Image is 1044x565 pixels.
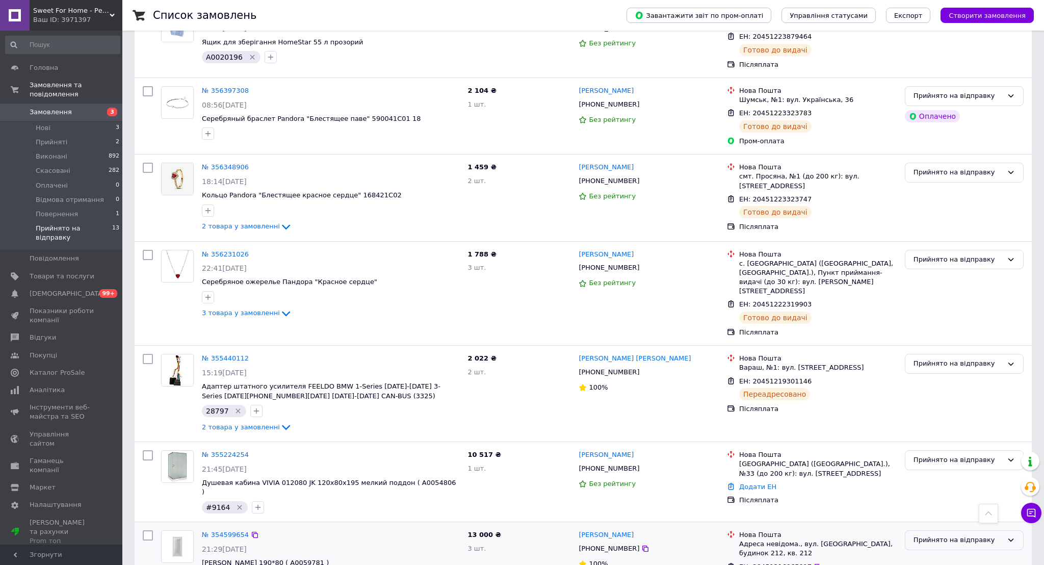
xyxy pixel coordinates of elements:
button: Експорт [886,8,931,23]
a: [PERSON_NAME] [579,530,634,540]
span: Sweet For Home - Речі для дому [33,6,110,15]
button: Завантажити звіт по пром-оплаті [627,8,771,23]
div: [PHONE_NUMBER] [577,462,641,475]
div: Пром-оплата [739,137,897,146]
div: Адреса невідома., вул. [GEOGRAPHIC_DATA], будинок 212, кв. 212 [739,540,897,558]
div: Готово до видачі [739,312,812,324]
span: 10 517 ₴ [467,451,501,458]
span: Прийнято на відправку [36,224,112,242]
a: Адаптер штатного усилителя FEELDO BMW 1-Series [DATE]-[DATE] 3-Series [DATE][PHONE_NUMBER][DATE] ... [202,382,440,400]
span: Товари та послуги [30,272,94,281]
a: 2 товара у замовленні [202,222,292,230]
div: [PHONE_NUMBER] [577,542,641,555]
span: Покупці [30,351,57,360]
div: Оплачено [905,110,960,122]
input: Пошук [5,36,120,54]
a: Створити замовлення [930,11,1034,19]
span: Скасовані [36,166,70,175]
div: Прийнято на відправку [913,535,1003,546]
span: 1 шт. [467,100,486,108]
span: 3 [107,108,117,116]
div: Переадресовано [739,388,810,400]
span: Оплачені [36,181,68,190]
span: 1 459 ₴ [467,163,496,171]
div: Прийнято на відправку [913,91,1003,101]
img: Фото товару [162,531,193,562]
button: Створити замовлення [941,8,1034,23]
a: № 354599654 [202,531,249,538]
div: Нова Пошта [739,250,897,259]
span: Кольцо Pandora "Блестящее красное сердце" 168421C02 [202,191,402,199]
div: смт. Просяна, №1 (до 200 кг): вул. [STREET_ADDRESS] [739,172,897,190]
a: Серебряное ожерелье Пандора "Красное сердце" [202,278,377,286]
span: Головна [30,63,58,72]
a: 3 товара у замовленні [202,309,292,317]
span: 1 шт. [467,465,486,472]
span: 2 шт. [467,368,486,376]
span: ЕН: 20451223323783 [739,109,812,117]
span: 99+ [99,289,117,298]
span: 2 [116,138,119,147]
span: 0 [116,195,119,204]
span: 2 шт. [467,177,486,185]
span: Без рейтингу [589,480,636,487]
div: Нова Пошта [739,450,897,459]
span: Повідомлення [30,254,79,263]
span: Прийняті [36,138,67,147]
a: Фото товару [161,86,194,119]
a: № 355440112 [202,354,249,362]
span: Аналітика [30,386,65,395]
a: № 356348906 [202,163,249,171]
a: [PERSON_NAME] [PERSON_NAME] [579,354,691,364]
a: Фото товару [161,163,194,195]
span: Замовлення [30,108,72,117]
span: ЕН: 20451223323747 [739,195,812,203]
span: Відгуки [30,333,56,342]
span: Завантажити звіт по пром-оплаті [635,11,763,20]
a: [PERSON_NAME] [579,86,634,96]
span: Виконані [36,152,67,161]
span: Ящик для зберігання HomeStar 55 л прозорий [202,38,363,46]
span: Налаштування [30,500,82,509]
span: Нові [36,123,50,133]
a: № 356231026 [202,250,249,258]
span: Без рейтингу [589,116,636,123]
img: Фото товару [162,250,193,282]
img: Фото товару [162,87,193,118]
button: Чат з покупцем [1021,503,1041,523]
div: [PHONE_NUMBER] [577,261,641,274]
span: Створити замовлення [949,12,1026,19]
span: Управління сайтом [30,430,94,448]
a: Фото товару [161,354,194,387]
a: [PERSON_NAME] [579,450,634,460]
svg: Видалити мітку [248,53,256,61]
span: Гаманець компанії [30,456,94,475]
span: 22:41[DATE] [202,264,247,272]
span: Серебряный браслет Pandora "Блестящее паве" 590041C01 18 [202,115,421,122]
span: 282 [109,166,119,175]
div: Готово до видачі [739,44,812,56]
span: 21:29[DATE] [202,545,247,553]
a: [PERSON_NAME] [579,163,634,172]
span: ЕН: 20451219301146 [739,377,812,385]
svg: Видалити мітку [236,503,244,511]
span: Замовлення та повідомлення [30,81,122,99]
span: 2 022 ₴ [467,354,496,362]
a: № 356397308 [202,87,249,94]
span: ЕН: 20451223879464 [739,33,812,40]
div: [PHONE_NUMBER] [577,98,641,111]
span: Управління статусами [790,12,868,19]
div: Нова Пошта [739,163,897,172]
span: Експорт [894,12,923,19]
div: Післяплата [739,60,897,69]
a: Фото товару [161,530,194,563]
span: [DEMOGRAPHIC_DATA] [30,289,105,298]
span: Повернення [36,210,78,219]
div: Прийнято на відправку [913,254,1003,265]
span: 21:45[DATE] [202,465,247,473]
div: [PHONE_NUMBER] [577,174,641,188]
a: Душевая кабина VIVIA 012080 JK 120x80x195 мелкий поддон ( А0054806 ) [202,479,456,496]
